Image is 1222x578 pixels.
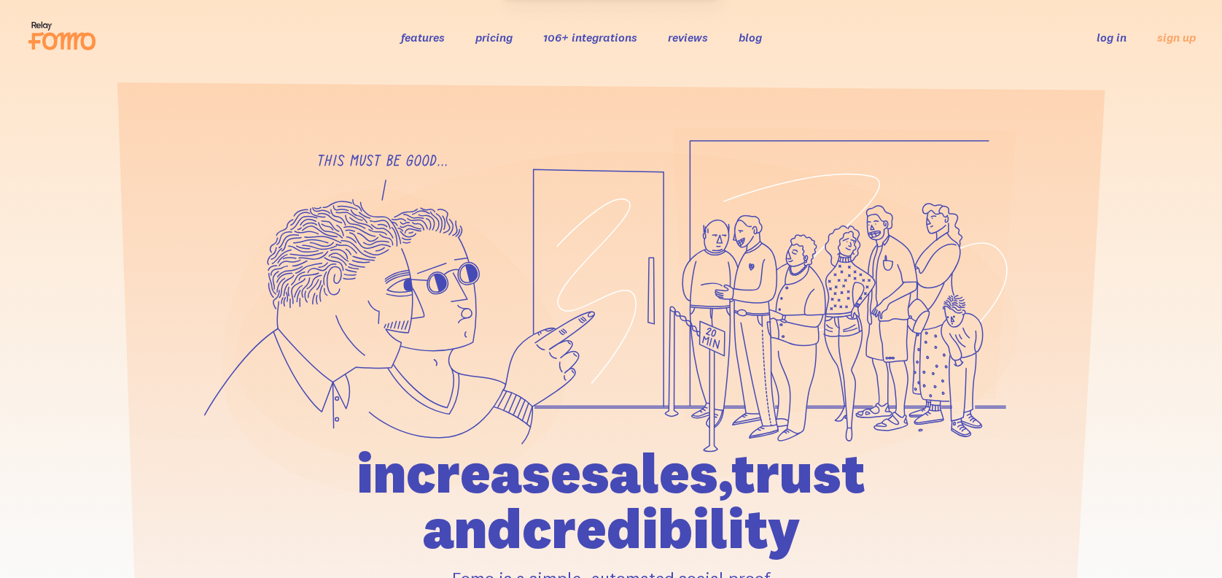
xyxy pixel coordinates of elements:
[401,30,445,45] a: features
[543,30,637,45] a: 106+ integrations
[739,30,762,45] a: blog
[273,445,949,556] h1: increase sales, trust and credibility
[475,30,513,45] a: pricing
[1157,30,1196,45] a: sign up
[668,30,708,45] a: reviews
[1097,30,1126,45] a: log in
